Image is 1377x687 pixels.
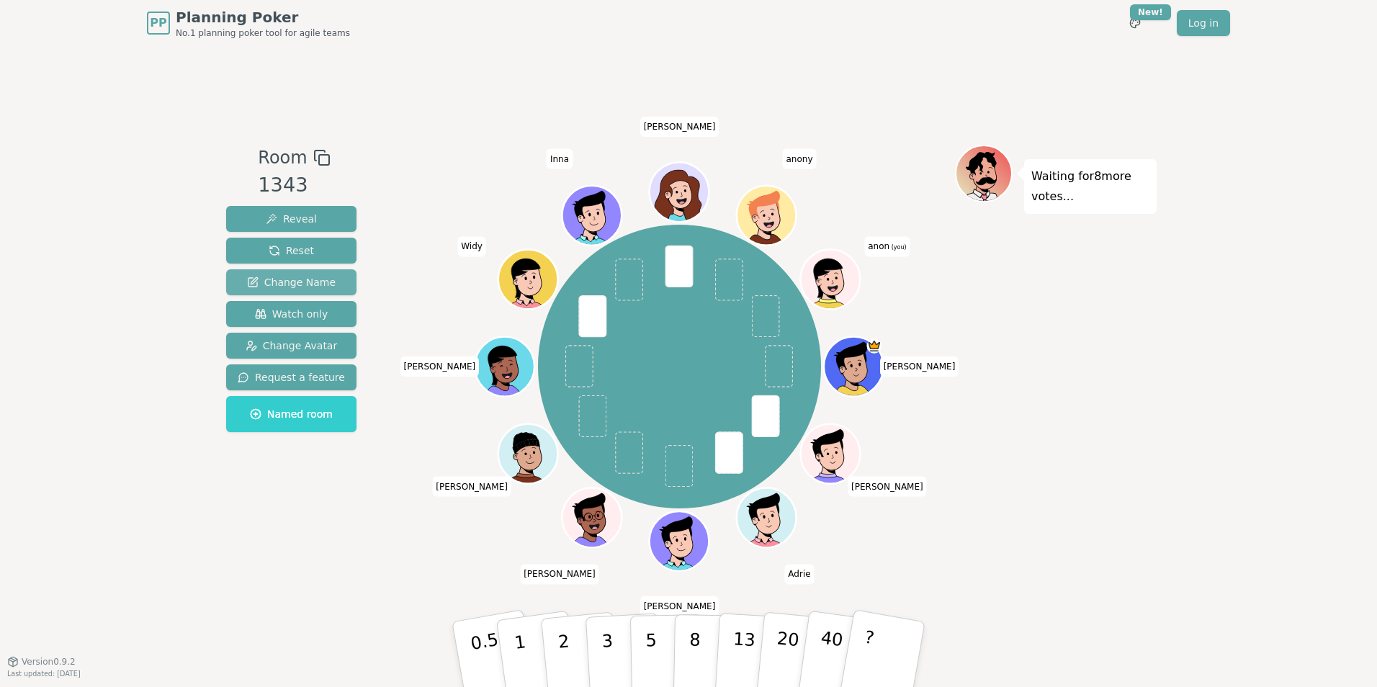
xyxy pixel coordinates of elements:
span: PP [150,14,166,32]
a: PPPlanning PokerNo.1 planning poker tool for agile teams [147,7,350,39]
span: Click to change your name [784,564,814,584]
span: (you) [889,244,907,251]
button: Change Name [226,269,356,295]
span: Click to change your name [400,356,480,377]
span: No.1 planning poker tool for agile teams [176,27,350,39]
span: Reset [269,243,314,258]
p: Waiting for 8 more votes... [1031,166,1149,207]
button: Change Avatar [226,333,356,359]
span: Click to change your name [782,149,816,169]
button: Request a feature [226,364,356,390]
button: Version0.9.2 [7,656,76,668]
span: Room [258,145,307,171]
span: Click to change your name [848,476,927,496]
button: Click to change your avatar [802,251,858,307]
span: Reveal [266,212,317,226]
span: Click to change your name [432,476,511,496]
div: 1343 [258,171,330,200]
span: Request a feature [238,370,345,385]
span: Click to change your name [864,236,910,256]
span: Click to change your name [640,596,719,616]
span: Click to change your name [520,564,599,584]
span: Click to change your name [457,236,486,256]
a: Log in [1177,10,1230,36]
span: Watch only [255,307,328,321]
span: Named room [250,407,333,421]
button: Reveal [226,206,356,232]
button: New! [1122,10,1148,36]
span: Nguyen is the host [867,338,882,354]
button: Reset [226,238,356,264]
span: Change Name [247,275,336,289]
span: Click to change your name [640,117,719,137]
button: Watch only [226,301,356,327]
span: Click to change your name [547,149,573,169]
span: Last updated: [DATE] [7,670,81,678]
span: Change Avatar [246,338,338,353]
span: Planning Poker [176,7,350,27]
div: New! [1130,4,1171,20]
span: Click to change your name [880,356,959,377]
span: Version 0.9.2 [22,656,76,668]
button: Named room [226,396,356,432]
